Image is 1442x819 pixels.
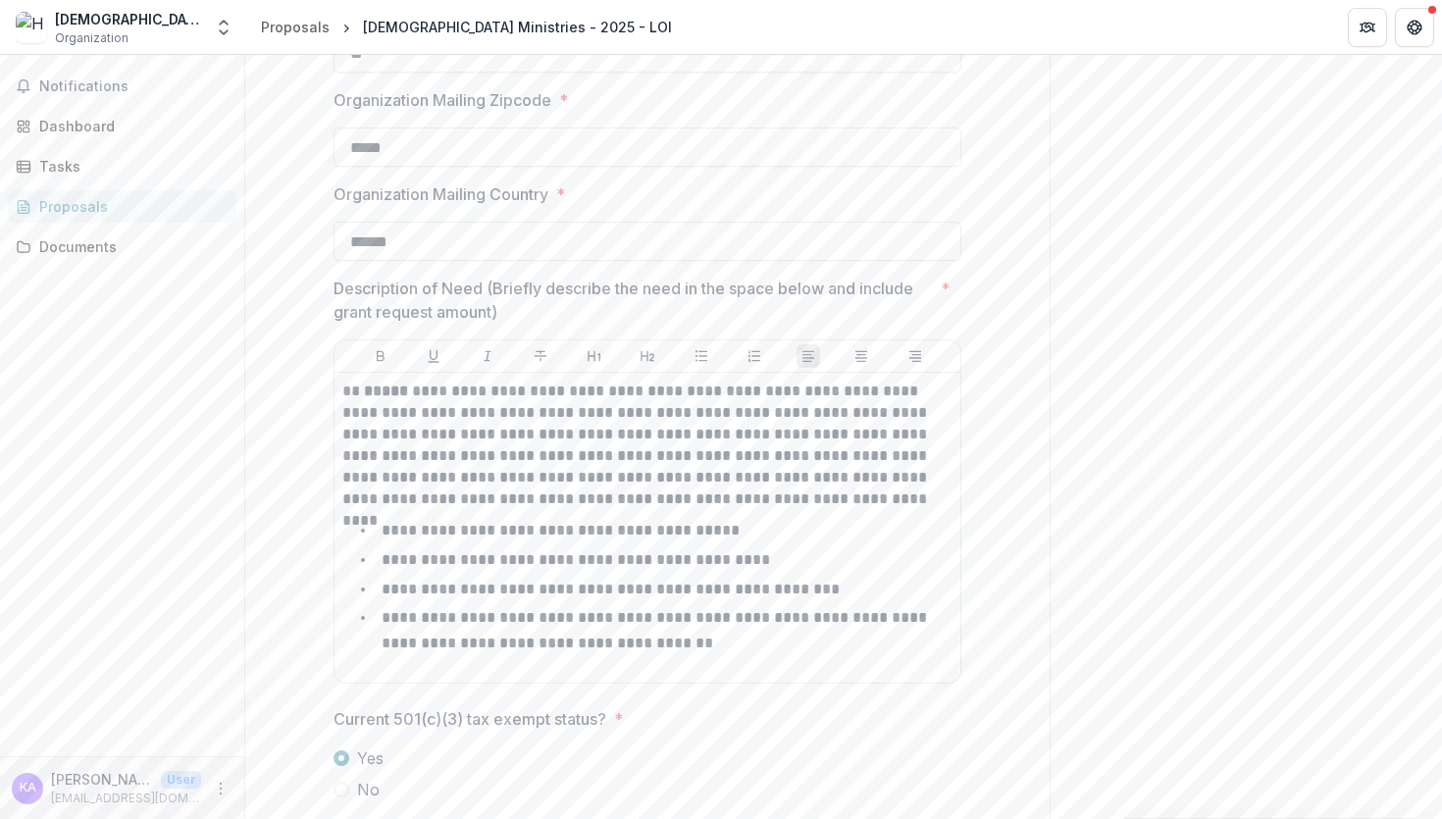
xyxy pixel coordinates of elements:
button: Align Center [850,344,873,368]
button: Heading 1 [583,344,606,368]
div: Proposals [39,196,221,217]
div: Kayra Akpinar [20,782,36,794]
button: More [209,777,232,800]
div: Documents [39,236,221,257]
span: Organization [55,29,129,47]
button: Open entity switcher [210,8,237,47]
a: Proposals [253,13,337,41]
button: Partners [1348,8,1387,47]
button: Notifications [8,71,236,102]
a: Tasks [8,150,236,182]
button: Bold [369,344,392,368]
p: [EMAIL_ADDRESS][DOMAIN_NAME] [51,790,201,807]
p: Organization Mailing Zipcode [334,88,551,112]
div: Dashboard [39,116,221,136]
p: [PERSON_NAME] [51,769,153,790]
a: Documents [8,230,236,263]
button: Get Help [1395,8,1434,47]
button: Italicize [476,344,499,368]
button: Strike [529,344,552,368]
a: Dashboard [8,110,236,142]
div: Proposals [261,17,330,37]
button: Underline [422,344,445,368]
span: Notifications [39,78,229,95]
button: Align Left [797,344,820,368]
span: Yes [357,746,384,770]
img: Hasat Church Ministries [16,12,47,43]
p: Organization Mailing Country [334,182,548,206]
button: Ordered List [743,344,766,368]
a: Proposals [8,190,236,223]
button: Align Right [903,344,927,368]
button: Heading 2 [636,344,659,368]
button: Bullet List [690,344,713,368]
p: User [161,771,201,789]
div: [DEMOGRAPHIC_DATA] Ministries [55,9,202,29]
span: No [357,778,380,801]
p: Current 501(c)(3) tax exempt status? [334,707,606,731]
div: Tasks [39,156,221,177]
div: [DEMOGRAPHIC_DATA] Ministries - 2025 - LOI [363,17,672,37]
p: Description of Need (Briefly describe the need in the space below and include grant request amount) [334,277,933,324]
nav: breadcrumb [253,13,680,41]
